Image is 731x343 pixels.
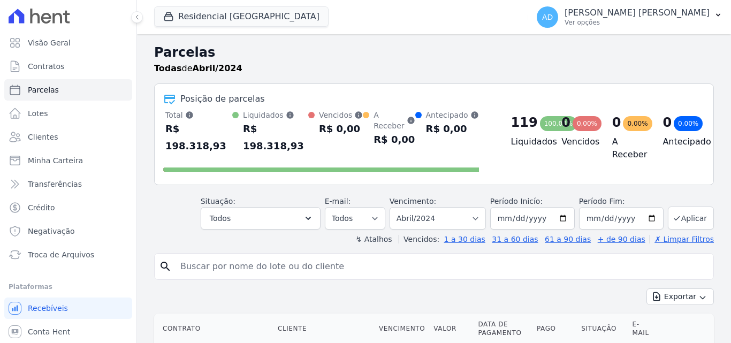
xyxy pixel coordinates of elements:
i: search [159,260,172,273]
span: Todos [210,212,231,225]
button: AD [PERSON_NAME] [PERSON_NAME] Ver opções [528,2,731,32]
div: 100,00% [540,116,577,131]
a: Contratos [4,56,132,77]
button: Exportar [646,288,714,305]
span: Clientes [28,132,58,142]
div: R$ 0,00 [426,120,479,138]
label: Período Inicío: [490,197,543,205]
span: AD [542,13,553,21]
label: Situação: [201,197,235,205]
label: ↯ Atalhos [355,235,392,243]
label: Período Fim: [579,196,664,207]
p: de [154,62,242,75]
a: Clientes [4,126,132,148]
div: Posição de parcelas [180,93,265,105]
label: Vencidos: [399,235,439,243]
div: R$ 0,00 [319,120,363,138]
div: 119 [511,114,538,131]
span: Negativação [28,226,75,237]
a: Transferências [4,173,132,195]
div: 0 [561,114,570,131]
a: 61 a 90 dias [545,235,591,243]
div: R$ 198.318,93 [243,120,308,155]
span: Recebíveis [28,303,68,314]
div: 0 [612,114,621,131]
strong: Abril/2024 [193,63,242,73]
a: Recebíveis [4,298,132,319]
a: Troca de Arquivos [4,244,132,265]
div: Total [165,110,232,120]
a: 1 a 30 dias [444,235,485,243]
span: Crédito [28,202,55,213]
h2: Parcelas [154,43,714,62]
a: Crédito [4,197,132,218]
a: Minha Carteira [4,150,132,171]
input: Buscar por nome do lote ou do cliente [174,256,709,277]
label: Vencimento: [390,197,436,205]
div: 0,00% [623,116,652,131]
span: Conta Hent [28,326,70,337]
span: Visão Geral [28,37,71,48]
a: Conta Hent [4,321,132,342]
span: Lotes [28,108,48,119]
a: Parcelas [4,79,132,101]
a: Visão Geral [4,32,132,54]
button: Aplicar [668,207,714,230]
span: Minha Carteira [28,155,83,166]
span: Parcelas [28,85,59,95]
div: R$ 0,00 [374,131,415,148]
div: A Receber [374,110,415,131]
div: Antecipado [426,110,479,120]
h4: Antecipado [663,135,696,148]
h4: Liquidados [511,135,545,148]
div: R$ 198.318,93 [165,120,232,155]
p: Ver opções [565,18,710,27]
span: Transferências [28,179,82,189]
a: Negativação [4,220,132,242]
div: Vencidos [319,110,363,120]
div: 0,00% [573,116,601,131]
button: Residencial [GEOGRAPHIC_DATA] [154,6,329,27]
div: 0 [663,114,672,131]
a: + de 90 dias [598,235,645,243]
h4: A Receber [612,135,646,161]
button: Todos [201,207,321,230]
a: Lotes [4,103,132,124]
div: 0,00% [674,116,703,131]
h4: Vencidos [561,135,595,148]
strong: Todas [154,63,182,73]
span: Contratos [28,61,64,72]
label: E-mail: [325,197,351,205]
span: Troca de Arquivos [28,249,94,260]
p: [PERSON_NAME] [PERSON_NAME] [565,7,710,18]
div: Liquidados [243,110,308,120]
a: ✗ Limpar Filtros [650,235,714,243]
div: Plataformas [9,280,128,293]
a: 31 a 60 dias [492,235,538,243]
